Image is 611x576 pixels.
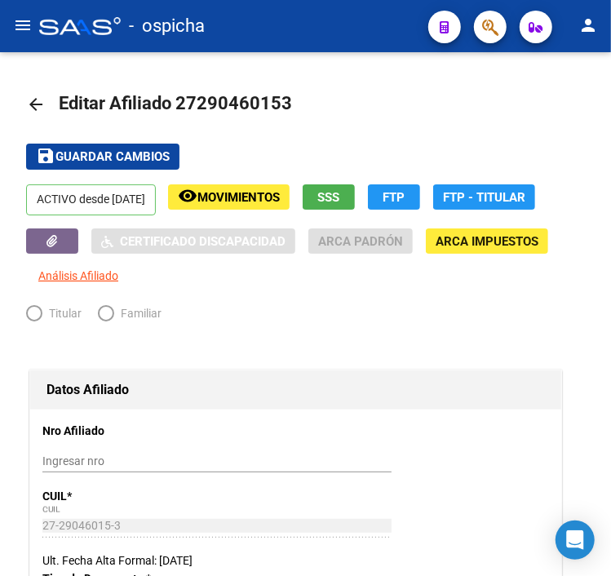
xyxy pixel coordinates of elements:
[426,228,548,254] button: ARCA Impuestos
[168,184,290,210] button: Movimientos
[120,234,286,249] span: Certificado Discapacidad
[383,190,405,205] span: FTP
[13,16,33,35] mat-icon: menu
[318,190,340,205] span: SSS
[26,310,178,323] mat-radio-group: Elija una opción
[42,422,194,440] p: Nro Afiliado
[308,228,413,254] button: ARCA Padrón
[55,150,170,165] span: Guardar cambios
[26,184,156,215] p: ACTIVO desde [DATE]
[42,487,194,505] p: CUIL
[114,304,162,322] span: Familiar
[59,93,292,113] span: Editar Afiliado 27290460153
[436,234,538,249] span: ARCA Impuestos
[36,146,55,166] mat-icon: save
[318,234,403,249] span: ARCA Padrón
[38,269,118,282] span: Análisis Afiliado
[443,190,525,205] span: FTP - Titular
[42,304,82,322] span: Titular
[368,184,420,210] button: FTP
[197,190,280,205] span: Movimientos
[178,186,197,206] mat-icon: remove_red_eye
[303,184,355,210] button: SSS
[91,228,295,254] button: Certificado Discapacidad
[129,8,205,44] span: - ospicha
[26,144,179,169] button: Guardar cambios
[26,95,46,114] mat-icon: arrow_back
[433,184,535,210] button: FTP - Titular
[578,16,598,35] mat-icon: person
[46,377,545,403] h1: Datos Afiliado
[556,521,595,560] div: Open Intercom Messenger
[42,552,549,569] div: Ult. Fecha Alta Formal: [DATE]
